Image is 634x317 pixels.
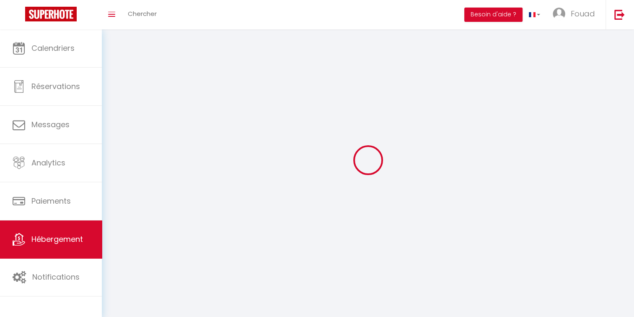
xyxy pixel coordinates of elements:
span: Paiements [31,196,71,206]
span: Fouad [571,8,595,19]
span: Notifications [32,272,80,282]
button: Ouvrir le widget de chat LiveChat [7,3,32,29]
span: Analytics [31,157,65,168]
img: ... [553,8,565,20]
span: Hébergement [31,234,83,244]
img: Super Booking [25,7,77,21]
span: Chercher [128,9,157,18]
img: logout [614,9,625,20]
span: Réservations [31,81,80,92]
span: Calendriers [31,43,75,53]
span: Messages [31,119,70,130]
button: Besoin d'aide ? [464,8,523,22]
